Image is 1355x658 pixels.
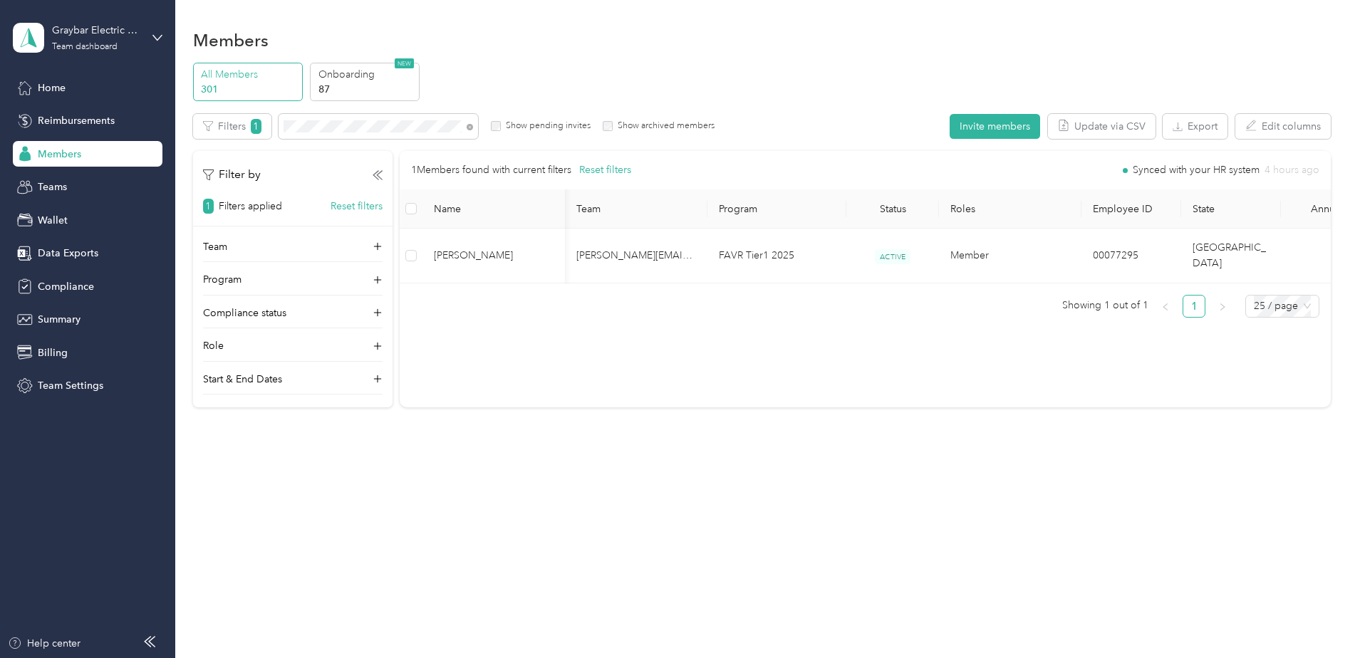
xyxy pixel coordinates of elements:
[201,82,298,97] p: 301
[318,67,415,82] p: Onboarding
[38,213,68,228] span: Wallet
[193,114,271,139] button: Filters1
[1154,295,1177,318] button: left
[846,189,939,229] th: Status
[251,119,261,134] span: 1
[1183,296,1205,317] a: 1
[38,246,98,261] span: Data Exports
[38,345,68,360] span: Billing
[219,199,282,214] p: Filters applied
[434,203,554,215] span: Name
[613,120,715,132] label: Show archived members
[939,189,1081,229] th: Roles
[1211,295,1234,318] button: right
[1163,114,1227,139] button: Export
[422,189,565,229] th: Name
[203,239,227,254] p: Team
[38,279,94,294] span: Compliance
[203,166,261,184] p: Filter by
[501,120,591,132] label: Show pending invites
[1211,295,1234,318] li: Next Page
[1154,295,1177,318] li: Previous Page
[8,636,81,651] button: Help center
[1181,229,1281,283] td: [GEOGRAPHIC_DATA]
[395,58,414,68] span: NEW
[203,372,282,387] p: Start & End Dates
[193,33,269,48] h1: Members
[1181,189,1281,229] th: State
[1265,165,1319,175] span: 4 hours ago
[1254,296,1311,317] span: 25 / page
[1062,295,1148,316] span: Showing 1 out of 1
[1183,295,1205,318] li: 1
[1245,295,1319,318] div: Page Size
[707,189,846,229] th: Program
[875,249,910,264] span: ACTIVE
[1048,114,1156,139] button: Update via CSV
[201,67,298,82] p: All Members
[565,229,707,283] td: cameron.mallett@graybar.com
[434,248,554,263] span: [PERSON_NAME]
[38,312,81,327] span: Summary
[52,23,141,38] div: Graybar Electric Company, Inc
[52,43,118,51] div: Team dashboard
[203,199,214,214] span: 1
[411,162,571,178] p: 1 Members found with current filters
[318,82,415,97] p: 87
[565,189,707,229] th: Team
[38,80,66,95] span: Home
[38,378,103,393] span: Team Settings
[331,199,383,214] button: Reset filters
[1133,165,1260,175] span: Synced with your HR system
[1218,303,1227,311] span: right
[203,305,286,320] p: Compliance status
[203,338,224,353] p: Role
[950,114,1040,139] button: Invite members
[1235,114,1331,139] button: Edit columns
[1161,303,1170,311] span: left
[38,179,67,194] span: Teams
[38,113,115,128] span: Reimbursements
[1081,229,1181,283] td: 00077295
[579,162,631,178] button: Reset filters
[939,229,1081,283] td: Member
[38,147,81,162] span: Members
[1081,189,1181,229] th: Employee ID
[707,229,846,283] td: FAVR Tier1 2025
[203,272,242,287] p: Program
[1275,578,1355,658] iframe: Everlance-gr Chat Button Frame
[422,229,565,283] td: Jason Powell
